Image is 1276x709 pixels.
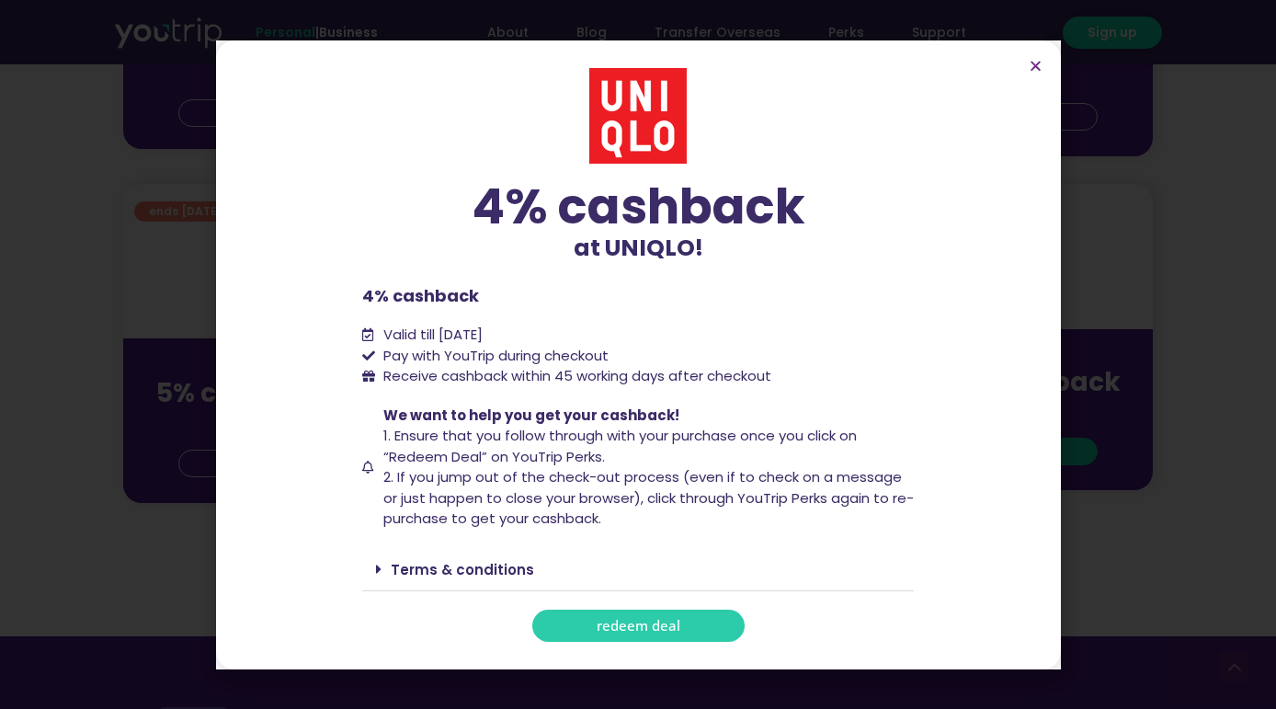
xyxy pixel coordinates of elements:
[532,610,745,642] a: redeem deal
[362,182,914,231] div: 4% cashback
[391,560,534,579] a: Terms & conditions
[383,467,914,528] span: 2. If you jump out of the check-out process (even if to check on a message or just happen to clos...
[383,426,857,466] span: 1. Ensure that you follow through with your purchase once you click on “Redeem Deal” on YouTrip P...
[383,325,483,344] span: Valid till [DATE]
[1029,59,1042,73] a: Close
[383,366,771,385] span: Receive cashback within 45 working days after checkout
[362,283,914,308] p: 4% cashback
[597,619,680,633] span: redeem deal
[379,346,609,367] span: Pay with YouTrip during checkout
[362,182,914,266] div: at UNIQLO!
[383,406,679,425] span: We want to help you get your cashback!
[362,548,914,591] div: Terms & conditions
